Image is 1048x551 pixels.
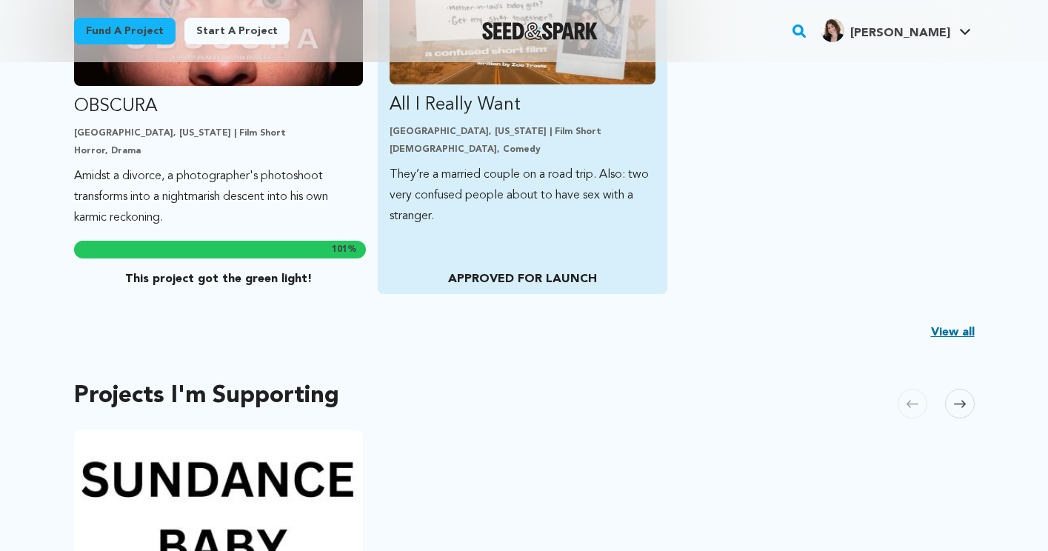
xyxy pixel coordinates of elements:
p: APPROVED FOR LAUNCH [390,270,655,288]
p: They’re a married couple on a road trip. Also: two very confused people about to have sex with a ... [390,164,655,227]
p: Amidst a divorce, a photographer's photoshoot transforms into a nightmarish descent into his own ... [74,166,364,228]
a: Start a project [184,18,290,44]
p: This project got the green light! [74,270,364,288]
h2: Projects I'm Supporting [74,386,339,407]
span: 101 [332,245,347,254]
p: OBSCURA [74,95,364,118]
span: % [332,244,357,256]
a: View all [931,324,975,341]
a: Paige F.'s Profile [818,16,974,42]
div: Paige F.'s Profile [821,19,950,42]
img: b971aacdc15c9227.jpg [821,19,844,42]
img: Seed&Spark Logo Dark Mode [482,22,598,40]
p: Horror, Drama [74,145,364,157]
a: Seed&Spark Homepage [482,22,598,40]
a: Fund a project [74,18,176,44]
p: [GEOGRAPHIC_DATA], [US_STATE] | Film Short [390,126,655,138]
p: All I Really Want [390,93,655,117]
span: Paige F.'s Profile [818,16,974,47]
p: [DEMOGRAPHIC_DATA], Comedy [390,144,655,156]
p: [GEOGRAPHIC_DATA], [US_STATE] | Film Short [74,127,364,139]
span: [PERSON_NAME] [850,27,950,39]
